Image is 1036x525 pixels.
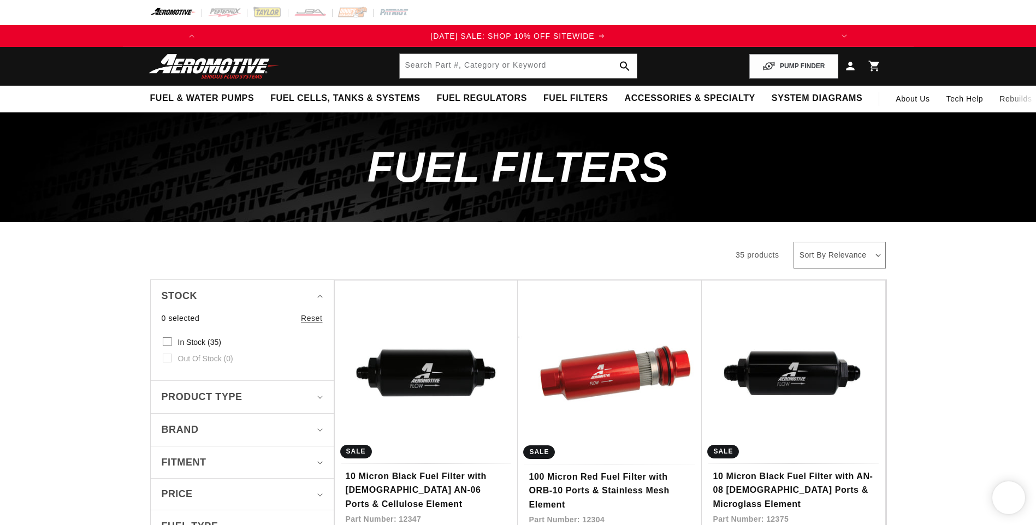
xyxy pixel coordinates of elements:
[833,25,855,47] button: Translation missing: en.sections.announcements.next_announcement
[346,469,507,511] a: 10 Micron Black Fuel Filter with [DEMOGRAPHIC_DATA] AN-06 Ports & Cellulose Element
[162,455,206,470] span: Fitment
[946,93,984,105] span: Tech Help
[772,93,862,104] span: System Diagrams
[428,86,535,111] summary: Fuel Regulators
[162,446,323,479] summary: Fitment (0 selected)
[178,337,221,347] span: In stock (35)
[203,30,833,42] a: [DATE] SALE: SHOP 10% OFF SITEWIDE
[162,280,323,312] summary: Stock (0 selected)
[270,93,420,104] span: Fuel Cells, Tanks & Systems
[430,32,594,40] span: [DATE] SALE: SHOP 10% OFF SITEWIDE
[262,86,428,111] summary: Fuel Cells, Tanks & Systems
[150,93,254,104] span: Fuel & Water Pumps
[938,86,992,112] summary: Tech Help
[617,86,763,111] summary: Accessories & Specialty
[162,389,242,405] span: Product type
[162,381,323,413] summary: Product type (0 selected)
[763,86,871,111] summary: System Diagrams
[162,487,193,502] span: Price
[749,54,838,79] button: PUMP FINDER
[146,53,282,79] img: Aeromotive
[613,54,637,78] button: search button
[178,354,233,363] span: Out of stock (0)
[400,54,637,78] input: Search by Part Number, Category or Keyword
[162,422,199,438] span: Brand
[203,30,833,42] div: Announcement
[301,312,323,324] a: Reset
[625,93,755,104] span: Accessories & Specialty
[162,414,323,446] summary: Brand (0 selected)
[736,250,779,259] span: 35 products
[529,470,691,512] a: 100 Micron Red Fuel Filter with ORB-10 Ports & Stainless Mesh Element
[713,469,874,511] a: 10 Micron Black Fuel Filter with AN-08 [DEMOGRAPHIC_DATA] Ports & Microglass Element
[543,93,608,104] span: Fuel Filters
[162,288,198,304] span: Stock
[162,312,200,324] span: 0 selected
[181,25,203,47] button: Translation missing: en.sections.announcements.previous_announcement
[142,86,263,111] summary: Fuel & Water Pumps
[896,94,930,103] span: About Us
[535,86,617,111] summary: Fuel Filters
[162,479,323,510] summary: Price
[203,30,833,42] div: 1 of 3
[999,93,1032,105] span: Rebuilds
[436,93,526,104] span: Fuel Regulators
[368,143,669,191] span: Fuel Filters
[123,25,914,47] slideshow-component: Translation missing: en.sections.announcements.announcement_bar
[887,86,938,112] a: About Us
